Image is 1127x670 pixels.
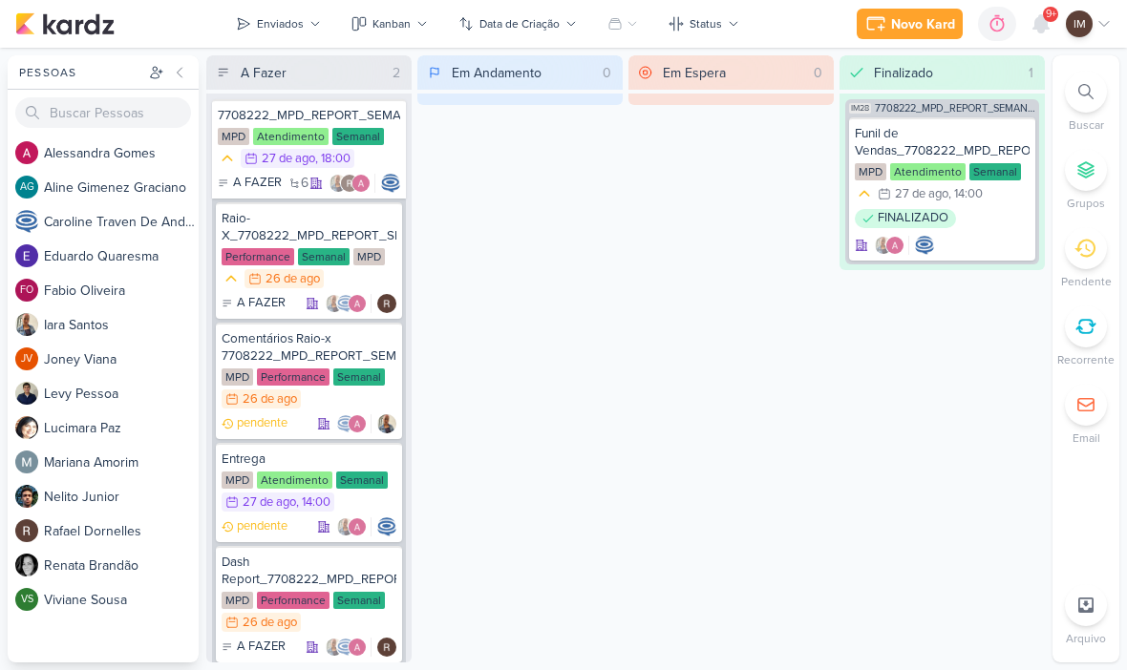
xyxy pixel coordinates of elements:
img: Iara Santos [325,294,344,313]
button: Novo Kard [857,9,963,39]
div: C a r o l i n e T r a v e n D e A n d r a d e [44,212,199,232]
p: Arquivo [1066,630,1106,647]
p: FO [20,285,33,296]
div: Viviane Sousa [15,588,38,611]
div: Aline Gimenez Graciano [15,176,38,199]
div: , 14:00 [296,496,330,509]
div: I a r a S a n t o s [44,315,199,335]
div: Atendimento [890,163,966,180]
img: Caroline Traven De Andrade [915,236,934,255]
div: Pessoas [15,64,145,81]
div: R e n a t a B r a n d ã o [44,555,199,576]
div: 26 de ago [243,617,297,629]
div: Em Espera [663,63,726,83]
img: Eduardo Quaresma [15,244,38,267]
img: Lucimara Paz [15,416,38,439]
div: Entrega [222,450,396,468]
div: , 18:00 [315,153,351,165]
div: MPD [222,368,253,386]
div: F a b i o O l i v e i r a [44,281,199,301]
div: Atendimento [257,471,332,489]
p: Buscar [1069,116,1104,134]
div: MPD [218,128,249,145]
div: Comentários Raio-x 7708222_MPD_REPORT_SEMANAL_27.08 [222,330,396,365]
div: M a r i a n a A m o r i m [44,452,199,472]
div: Performance [222,248,294,265]
p: VS [21,595,33,605]
div: Joney Viana [15,347,38,370]
div: Colaboradores: Iara Santos, Rafael Dornelles, Alessandra Gomes [329,174,375,193]
div: Semanal [333,368,385,386]
div: A l i n e G i m e n e z G r a c i a n o [44,178,199,198]
p: JV [21,354,32,365]
div: 2 [385,63,408,83]
div: 1 [1021,63,1041,83]
div: Isabella Machado Guimarães [1066,10,1093,37]
p: IM [1074,15,1086,32]
div: Colaboradores: Caroline Traven De Andrade, Alessandra Gomes [336,414,372,433]
div: J o n e y V i a n a [44,349,199,369]
div: Responsável: Iara Santos [377,414,396,433]
span: IM28 [849,103,871,114]
div: A FAZER [222,294,286,313]
div: Semanal [336,471,388,489]
li: Ctrl + F [1053,71,1119,134]
div: Semanal [332,128,384,145]
img: Caroline Traven De Andrade [381,174,400,193]
div: A FAZER [218,174,282,193]
img: Caroline Traven De Andrade [336,638,355,657]
div: Semanal [333,592,385,609]
img: Rafael Dornelles [340,174,359,193]
div: 27 de ago [262,153,315,165]
div: 27 de ago [243,496,296,509]
p: FINALIZADO [878,209,948,228]
img: Caroline Traven De Andrade [336,414,355,433]
div: Responsável: Caroline Traven De Andrade [915,236,934,255]
div: V i v i a n e S o u s a [44,590,199,610]
div: R a f a e l D o r n e l l e s [44,521,199,541]
div: Semanal [298,248,350,265]
img: Alessandra Gomes [348,294,367,313]
div: Responsável: Caroline Traven De Andrade [377,517,396,536]
div: 26 de ago [266,273,320,285]
img: Caroline Traven De Andrade [15,210,38,233]
img: Iara Santos [329,174,348,193]
img: Alessandra Gomes [15,141,38,164]
div: Semanal [969,163,1021,180]
input: Buscar Pessoas [15,97,191,128]
div: 7708222_MPD_REPORT_SEMANAL_27.08 [218,107,400,124]
div: 26 de ago [243,393,297,406]
div: Novo Kard [891,14,955,34]
div: Prioridade Média [218,149,237,168]
div: Responsável: Rafael Dornelles [377,294,396,313]
div: Responsável: Caroline Traven De Andrade [381,174,400,193]
img: Rafael Dornelles [377,638,396,657]
div: 0 [595,63,619,83]
img: kardz.app [15,12,115,35]
img: Alessandra Gomes [885,236,904,255]
div: FINALIZADO [855,209,956,228]
div: Colaboradores: Iara Santos, Alessandra Gomes [336,517,372,536]
img: Rafael Dornelles [377,294,396,313]
p: A FAZER [237,294,286,313]
img: Iara Santos [15,313,38,336]
div: , 14:00 [948,188,983,200]
div: MPD [222,471,253,489]
div: Raio-X_7708222_MPD_REPORT_SEMANAL_27.08 [222,210,396,244]
p: Recorrente [1057,351,1115,368]
img: Alessandra Gomes [348,517,367,536]
img: Nelito Junior [15,485,38,508]
img: Mariana Amorim [15,450,38,473]
div: L u c i m a r a P a z [44,418,199,438]
div: A FAZER [222,638,286,657]
div: MPD [353,248,385,265]
div: Responsável: Rafael Dornelles [377,638,396,657]
div: MPD [855,163,886,180]
img: Alessandra Gomes [351,174,371,193]
div: MPD [222,592,253,609]
img: Renata Brandão [15,554,38,576]
div: Performance [257,368,330,386]
div: Performance [257,592,330,609]
div: Dash Report_7708222_MPD_REPORT_SEMANAL_27.08 [222,554,396,588]
div: Colaboradores: Iara Santos, Caroline Traven De Andrade, Alessandra Gomes [325,294,372,313]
